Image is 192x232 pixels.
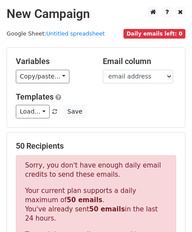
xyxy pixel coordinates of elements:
h5: Variables [16,57,90,66]
small: Google Sheet: [7,30,105,37]
h5: 50 Recipients [16,141,176,151]
a: Daily emails left: 0 [123,30,185,37]
a: Copy/paste... [16,70,69,83]
p: Your current plan supports a daily maximum of . You've already sent in the last 24 hours. [25,186,167,223]
p: Sorry, you don't have enough daily email credits to send these emails. [25,161,167,179]
h5: Email column [103,57,177,66]
a: Templates [16,92,54,101]
strong: 50 emails [89,205,125,213]
strong: 50 emails [67,196,102,204]
h2: New Campaign [7,7,185,21]
span: Daily emails left: 0 [123,29,185,39]
iframe: Chat Widget [148,190,192,232]
a: Untitled spreadsheet [46,30,105,37]
button: Save [63,105,86,118]
a: Load... [16,105,50,118]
